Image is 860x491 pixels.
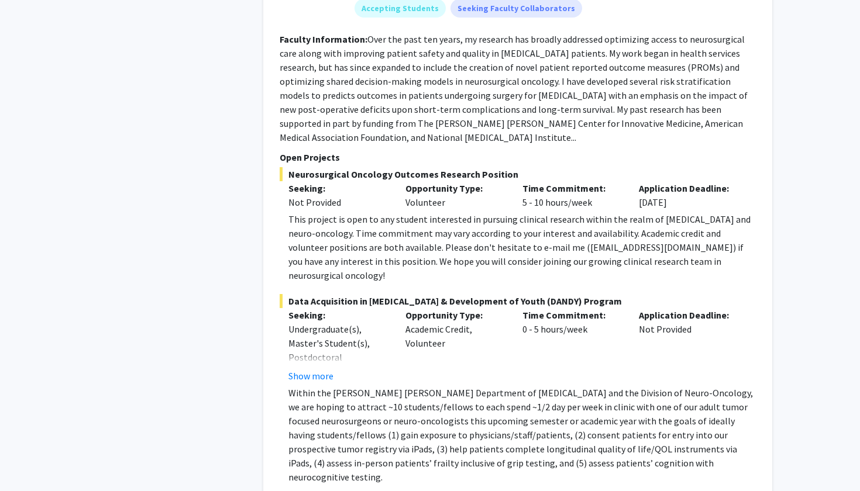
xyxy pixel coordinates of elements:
p: Application Deadline: [639,308,738,322]
p: Opportunity Type: [405,181,505,195]
fg-read-more: Over the past ten years, my research has broadly addressed optimizing access to neurosurgical car... [280,33,748,143]
div: Volunteer [397,181,514,209]
b: Faculty Information: [280,33,367,45]
div: This project is open to any student interested in pursuing clinical research within the realm of ... [288,212,756,282]
iframe: Chat [9,438,50,482]
button: Show more [288,369,333,383]
span: Data Acquisition in [MEDICAL_DATA] & Development of Youth (DANDY) Program [280,294,756,308]
p: Open Projects [280,150,756,164]
span: Neurosurgical Oncology Outcomes Research Position [280,167,756,181]
div: Not Provided [288,195,388,209]
p: Seeking: [288,181,388,195]
p: Within the [PERSON_NAME] [PERSON_NAME] Department of [MEDICAL_DATA] and the Division of Neuro-Onc... [288,386,756,484]
div: [DATE] [630,181,747,209]
div: 0 - 5 hours/week [514,308,631,383]
p: Application Deadline: [639,181,738,195]
p: Time Commitment: [522,181,622,195]
div: Undergraduate(s), Master's Student(s), Postdoctoral Researcher(s) / Research Staff, Medical Resid... [288,322,388,420]
p: Seeking: [288,308,388,322]
p: Opportunity Type: [405,308,505,322]
div: Not Provided [630,308,747,383]
div: 5 - 10 hours/week [514,181,631,209]
div: Academic Credit, Volunteer [397,308,514,383]
p: Time Commitment: [522,308,622,322]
